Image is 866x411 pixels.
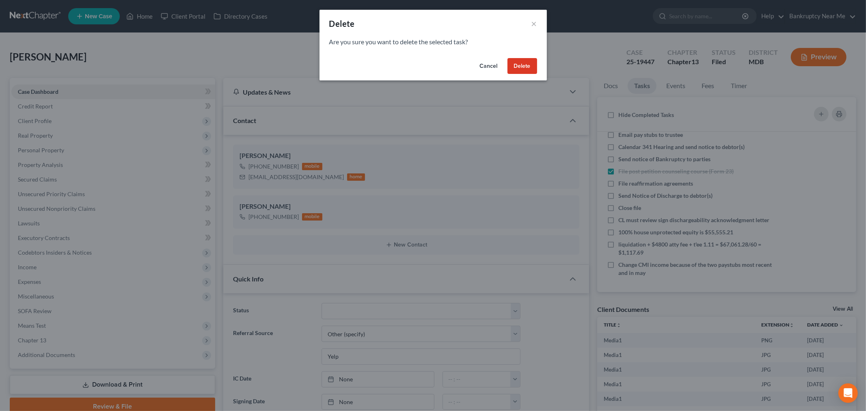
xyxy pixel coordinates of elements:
[329,18,355,29] div: Delete
[473,58,504,74] button: Cancel
[531,19,537,28] button: ×
[508,58,537,74] button: Delete
[329,37,537,47] p: Are you sure you want to delete the selected task?
[838,383,858,403] div: Open Intercom Messenger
